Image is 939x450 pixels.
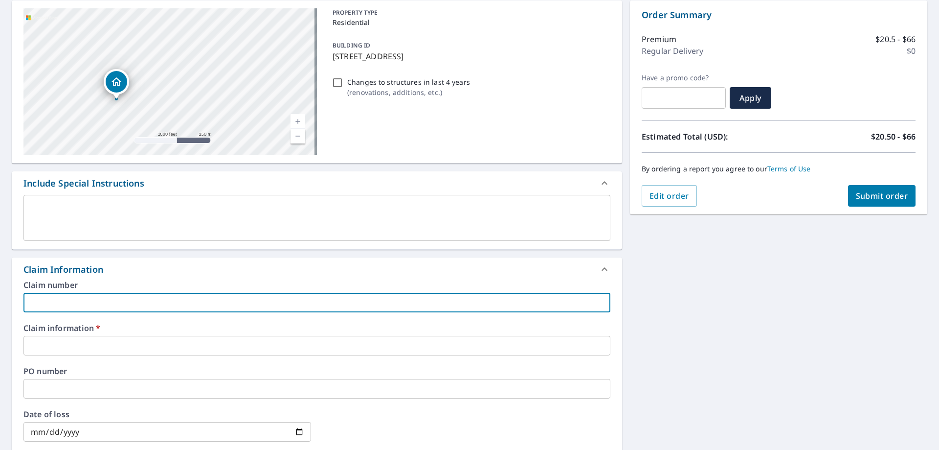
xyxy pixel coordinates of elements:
span: Edit order [649,190,689,201]
a: Current Level 15, Zoom Out [291,129,305,143]
div: Include Special Instructions [23,177,144,190]
span: Submit order [856,190,908,201]
p: Residential [333,17,606,27]
p: Premium [642,33,676,45]
p: By ordering a report you agree to our [642,165,916,173]
div: Claim Information [12,258,622,281]
p: ( renovations, additions, etc. ) [347,87,470,97]
div: Dropped pin, building 1, Residential property, 80 Heritage Dr Cheshire, CT 06410 [104,69,129,99]
div: Include Special Instructions [12,171,622,195]
label: Claim number [23,281,610,289]
button: Edit order [642,185,697,207]
p: [STREET_ADDRESS] [333,50,606,62]
p: BUILDING ID [333,41,370,49]
p: $0 [907,45,916,57]
button: Submit order [848,185,916,207]
label: PO number [23,367,610,375]
div: Claim Information [23,263,103,276]
p: $20.50 - $66 [871,131,916,142]
p: PROPERTY TYPE [333,8,606,17]
p: Estimated Total (USD): [642,131,779,142]
button: Apply [730,87,771,109]
span: Apply [738,93,763,103]
a: Current Level 15, Zoom In [291,114,305,129]
label: Claim information [23,324,610,332]
p: Order Summary [642,8,916,22]
p: $20.5 - $66 [875,33,916,45]
p: Changes to structures in last 4 years [347,77,470,87]
label: Have a promo code? [642,73,726,82]
a: Terms of Use [767,164,811,173]
label: Date of loss [23,410,311,418]
p: Regular Delivery [642,45,703,57]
